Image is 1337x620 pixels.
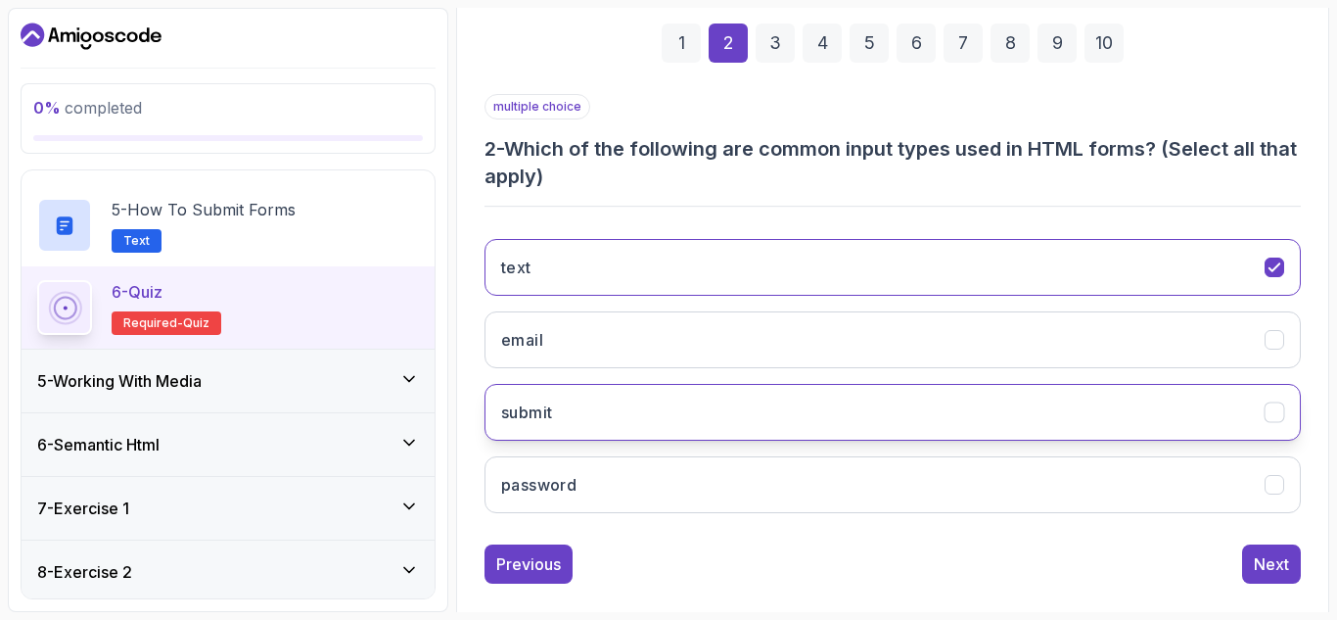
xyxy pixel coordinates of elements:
h3: password [501,473,576,497]
button: 7-Exercise 1 [22,477,435,540]
p: multiple choice [484,94,590,119]
div: Previous [496,552,561,576]
div: 5 [850,24,889,63]
button: Next [1242,545,1301,584]
div: 9 [1037,24,1077,63]
button: submit [484,384,1301,441]
button: Previous [484,545,573,584]
a: Dashboard [21,21,161,52]
span: Text [123,233,150,249]
h3: submit [501,401,552,424]
span: 0 % [33,98,61,118]
span: completed [33,98,142,118]
div: 7 [944,24,983,63]
div: 1 [662,24,701,63]
div: 6 [897,24,936,63]
button: email [484,311,1301,368]
button: 5-How to Submit FormsText [37,198,419,253]
h3: 7 - Exercise 1 [37,497,129,520]
button: password [484,456,1301,513]
div: 2 [709,24,748,63]
div: Next [1254,552,1289,576]
div: 4 [803,24,842,63]
div: 8 [991,24,1030,63]
h3: email [501,328,543,352]
h3: text [501,256,531,279]
p: 5 - How to Submit Forms [112,198,296,221]
p: 6 - Quiz [112,280,162,304]
h3: 5 - Working With Media [37,369,202,393]
h3: 6 - Semantic Html [37,433,160,456]
button: 6-Semantic Html [22,413,435,476]
button: text [484,239,1301,296]
div: 3 [756,24,795,63]
h3: 2 - Which of the following are common input types used in HTML forms? (Select all that apply) [484,135,1301,190]
button: 6-QuizRequired-quiz [37,280,419,335]
div: 10 [1084,24,1124,63]
button: 5-Working With Media [22,350,435,412]
span: Required- [123,315,183,331]
button: 8-Exercise 2 [22,541,435,603]
h3: 8 - Exercise 2 [37,560,132,584]
span: quiz [183,315,209,331]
